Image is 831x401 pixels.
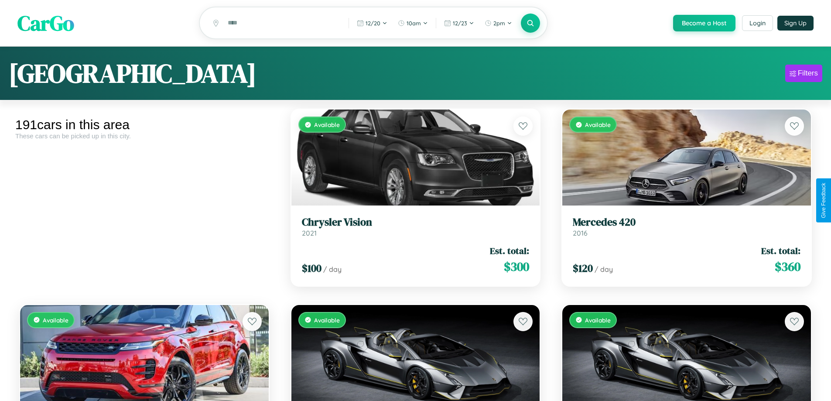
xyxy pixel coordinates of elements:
span: Available [43,316,68,324]
span: CarGo [17,9,74,38]
button: 12/20 [352,16,392,30]
span: 2pm [493,20,505,27]
span: / day [595,265,613,274]
div: These cars can be picked up in this city. [15,132,274,140]
button: Sign Up [777,16,814,31]
button: Filters [785,65,822,82]
button: 12/23 [440,16,479,30]
a: Mercedes 4202016 [573,216,800,237]
span: 10am [407,20,421,27]
button: Become a Host [673,15,735,31]
span: 2021 [302,229,317,237]
button: 2pm [480,16,516,30]
span: Available [585,121,611,128]
span: 12 / 23 [453,20,467,27]
span: Available [585,316,611,324]
span: $ 360 [775,258,800,275]
button: Login [742,15,773,31]
span: 2016 [573,229,588,237]
a: Chrysler Vision2021 [302,216,530,237]
span: Available [314,121,340,128]
span: $ 120 [573,261,593,275]
span: $ 100 [302,261,321,275]
h1: [GEOGRAPHIC_DATA] [9,55,256,91]
span: $ 300 [504,258,529,275]
span: Est. total: [490,244,529,257]
span: / day [323,265,342,274]
div: Give Feedback [821,183,827,218]
div: 191 cars in this area [15,117,274,132]
span: Est. total: [761,244,800,257]
h3: Mercedes 420 [573,216,800,229]
span: 12 / 20 [366,20,380,27]
div: Filters [798,69,818,78]
span: Available [314,316,340,324]
h3: Chrysler Vision [302,216,530,229]
button: 10am [393,16,432,30]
